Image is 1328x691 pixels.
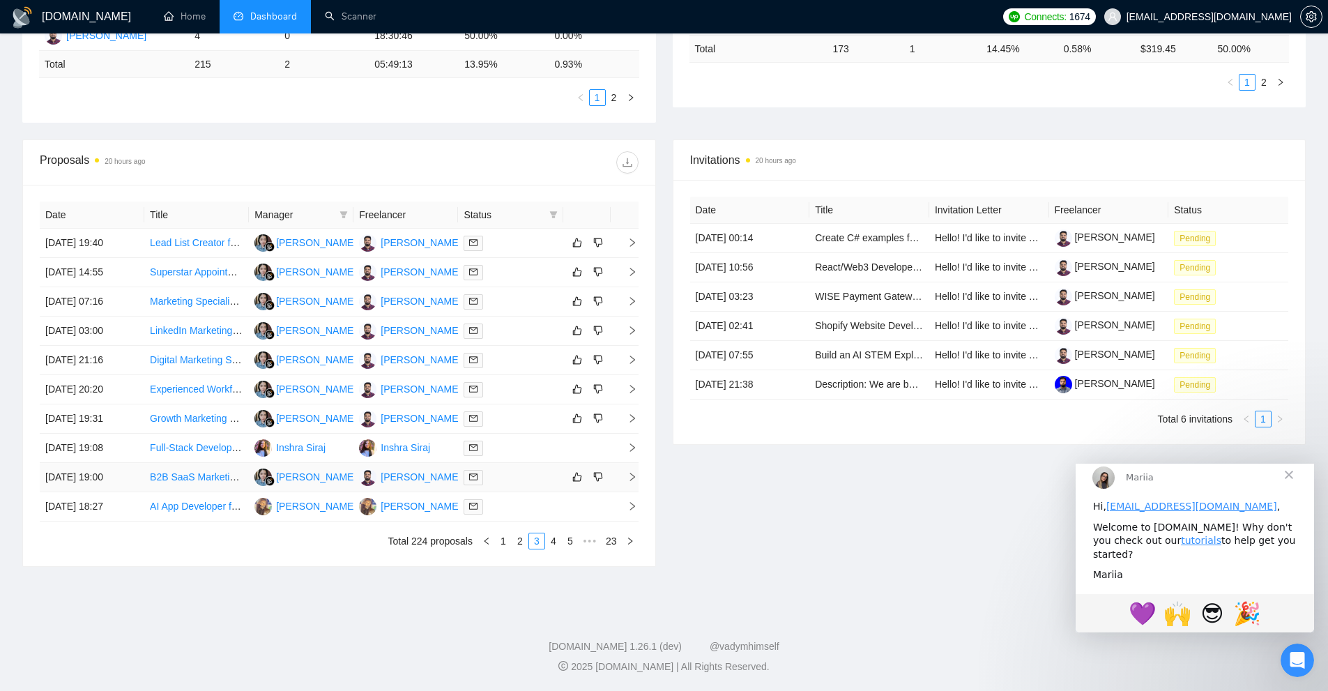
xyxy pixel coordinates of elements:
[601,533,622,549] li: 23
[189,22,279,51] td: 4
[154,132,189,166] span: tada reaction
[339,211,348,219] span: filter
[265,330,275,340] img: gigradar-bm.png
[276,235,356,250] div: [PERSON_NAME]
[1055,259,1072,276] img: c1gOIuaxbdEgvTUI4v_TLGoCZ0GgmL6BobwtTUyCxEurQu4XZ3fxwxUw_l6JZLPSxF
[1174,231,1216,246] span: Pending
[1168,197,1288,224] th: Status
[809,253,929,282] td: React/Web3 Developer to complete DEX Project
[577,93,585,102] span: left
[276,411,356,426] div: [PERSON_NAME]
[1239,75,1255,90] a: 1
[1256,411,1271,427] a: 1
[496,533,511,549] a: 1
[590,322,606,339] button: dislike
[690,341,810,370] td: [DATE] 07:55
[1055,288,1072,305] img: c1gOIuaxbdEgvTUI4v_TLGoCZ0GgmL6BobwtTUyCxEurQu4XZ3fxwxUw_l6JZLPSxF
[1174,319,1216,334] span: Pending
[369,51,459,78] td: 05:49:13
[590,469,606,485] button: dislike
[616,355,637,365] span: right
[254,236,356,248] a: SL[PERSON_NAME]
[359,498,376,515] img: M
[1174,260,1216,275] span: Pending
[17,3,39,25] img: Profile image for Mariia
[622,533,639,549] li: Next Page
[1024,9,1066,24] span: Connects:
[1174,349,1221,360] a: Pending
[40,202,144,229] th: Date
[1174,377,1216,393] span: Pending
[589,89,606,106] li: 1
[150,325,367,336] a: LinkedIn Marketing Specialist for Lead Generation
[276,499,356,514] div: [PERSON_NAME]
[572,266,582,278] span: like
[572,384,582,395] span: like
[359,412,461,423] a: HA[PERSON_NAME]
[616,238,637,248] span: right
[590,381,606,397] button: dislike
[562,533,579,549] li: 5
[144,229,249,258] td: Lead List Creator for Cold Email Marketing
[189,51,279,78] td: 215
[690,253,810,282] td: [DATE] 10:56
[815,349,1177,360] a: Build an AI STEM Explainer: black-board handwriting + synced voice, solver-verified
[150,296,366,307] a: Marketing Specialist for SaaS CRM in Real Estate
[689,35,827,62] td: Total
[381,469,461,485] div: [PERSON_NAME]
[39,51,189,78] td: Total
[569,322,586,339] button: like
[469,414,478,423] span: mail
[1076,464,1314,632] iframe: Intercom live chat message
[40,258,144,287] td: [DATE] 14:55
[144,258,249,287] td: Superstar Appointment setter for Voice Ai agency
[105,158,145,165] time: 20 hours ago
[1174,320,1221,331] a: Pending
[353,202,458,229] th: Freelancer
[359,351,376,369] img: HA
[569,293,586,310] button: like
[815,320,1014,331] a: Shopify Website Development Expert Needed
[254,441,326,453] a: ISInshra Siraj
[815,261,1025,273] a: React/Web3 Developer to complete DEX Project
[590,90,605,105] a: 1
[569,410,586,427] button: like
[276,352,356,367] div: [PERSON_NAME]
[690,370,810,400] td: [DATE] 21:38
[265,301,275,310] img: gigradar-bm.png
[254,207,334,222] span: Manager
[254,412,356,423] a: SL[PERSON_NAME]
[572,413,582,424] span: like
[254,383,356,394] a: SL[PERSON_NAME]
[809,282,929,312] td: WISE Payment Gateway Integration
[616,326,637,335] span: right
[469,297,478,305] span: mail
[40,346,144,375] td: [DATE] 21:16
[359,266,461,277] a: HA[PERSON_NAME]
[1069,9,1090,24] span: 1674
[276,381,356,397] div: [PERSON_NAME]
[381,499,461,514] div: [PERSON_NAME]
[359,295,461,306] a: HA[PERSON_NAME]
[254,500,356,511] a: M[PERSON_NAME]
[469,238,478,247] span: mail
[254,381,272,398] img: SL
[359,236,461,248] a: HA[PERSON_NAME]
[1174,232,1221,243] a: Pending
[265,418,275,427] img: gigradar-bm.png
[325,10,376,22] a: searchScanner
[756,157,796,165] time: 20 hours ago
[279,51,369,78] td: 2
[53,137,81,163] span: 💜
[276,294,356,309] div: [PERSON_NAME]
[359,293,376,310] img: HA
[545,533,562,549] li: 4
[150,237,335,248] a: Lead List Creator for Cold Email Marketing
[981,35,1058,62] td: 14.45 %
[254,234,272,252] img: SL
[125,137,148,163] span: 😎
[279,22,369,51] td: 0
[1174,379,1221,390] a: Pending
[1174,289,1216,305] span: Pending
[549,51,639,78] td: 0.93 %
